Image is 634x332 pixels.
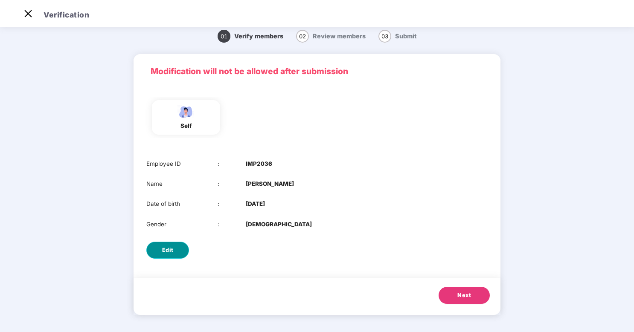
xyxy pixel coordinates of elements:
button: Next [439,287,490,304]
div: : [218,199,246,208]
div: Employee ID [146,159,218,168]
div: Gender [146,220,218,229]
span: Next [457,291,471,300]
div: Name [146,179,218,188]
span: Submit [395,32,417,40]
div: : [218,220,246,229]
span: 01 [218,30,230,43]
div: Date of birth [146,199,218,208]
button: Edit [146,242,189,259]
span: Review members [313,32,366,40]
b: [DEMOGRAPHIC_DATA] [246,220,312,229]
img: svg+xml;base64,PHN2ZyBpZD0iRW1wbG95ZWVfbWFsZSIgeG1sbnM9Imh0dHA6Ly93d3cudzMub3JnLzIwMDAvc3ZnIiB3aW... [175,104,197,119]
div: self [175,121,197,130]
b: IMP2036 [246,159,272,168]
span: Edit [162,246,174,254]
span: 02 [296,30,309,43]
b: [DATE] [246,199,265,208]
div: : [218,159,246,168]
span: 03 [378,30,391,43]
div: : [218,179,246,188]
p: Modification will not be allowed after submission [151,65,483,78]
b: [PERSON_NAME] [246,179,294,188]
span: Verify members [234,32,283,40]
